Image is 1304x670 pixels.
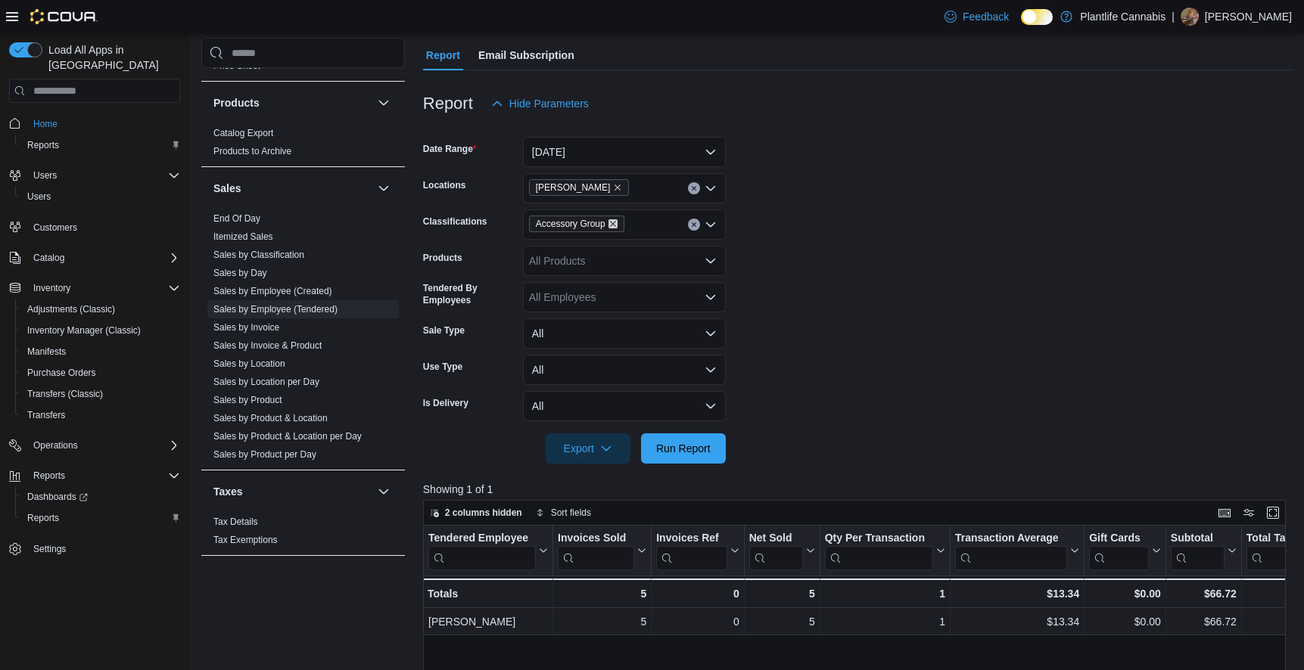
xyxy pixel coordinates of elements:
[21,385,109,403] a: Transfers (Classic)
[1264,504,1282,522] button: Enter fullscreen
[428,585,548,603] div: Totals
[445,507,522,519] span: 2 columns hidden
[1171,532,1225,546] div: Subtotal
[3,216,186,238] button: Customers
[688,182,700,194] button: Clear input
[213,377,319,387] a: Sales by Location per Day
[656,532,739,570] button: Invoices Ref
[1205,8,1292,26] p: [PERSON_NAME]
[955,613,1079,631] div: $13.34
[824,585,945,603] div: 1
[27,279,76,297] button: Inventory
[213,285,332,297] span: Sales by Employee (Created)
[705,291,717,303] button: Open list of options
[1172,8,1175,26] p: |
[558,585,646,603] div: 5
[705,182,717,194] button: Open list of options
[213,213,260,224] a: End Of Day
[21,136,180,154] span: Reports
[1021,9,1053,25] input: Dark Mode
[641,433,726,464] button: Run Report
[27,512,59,524] span: Reports
[15,320,186,341] button: Inventory Manager (Classic)
[529,179,630,196] span: Wainwright
[27,303,115,315] span: Adjustments (Classic)
[27,467,71,485] button: Reports
[15,341,186,362] button: Manifests
[748,532,802,546] div: Net Sold
[213,412,328,424] span: Sales by Product & Location
[27,166,63,185] button: Users
[955,585,1079,603] div: $13.34
[27,279,180,297] span: Inventory
[33,222,77,234] span: Customers
[423,482,1295,497] p: Showing 1 of 1
[485,88,595,119] button: Hide Parameters
[21,136,65,154] a: Reports
[213,322,279,333] a: Sales by Invoice
[21,300,121,318] a: Adjustments (Classic)
[213,448,316,461] span: Sales by Product per Day
[21,488,180,506] span: Dashboards
[21,509,180,527] span: Reports
[955,532,1079,570] button: Transaction Average
[15,405,186,426] button: Transfers
[213,340,322,351] a: Sales by Invoice & Product
[558,532,634,570] div: Invoices Sold
[15,486,186,507] a: Dashboards
[213,303,338,315] span: Sales by Employee (Tendered)
[213,358,285,370] span: Sales by Location
[558,532,634,546] div: Invoices Sold
[824,532,932,570] div: Qty Per Transaction
[27,346,66,358] span: Manifests
[213,231,273,243] span: Itemized Sales
[213,534,278,546] span: Tax Exemptions
[3,278,186,299] button: Inventory
[21,385,180,403] span: Transfers (Classic)
[1181,8,1199,26] div: Mary Babiuk
[375,94,393,112] button: Products
[213,484,243,499] h3: Taxes
[27,219,83,237] a: Customers
[523,355,726,385] button: All
[27,249,70,267] button: Catalog
[558,613,646,631] div: 5
[21,188,57,206] a: Users
[27,540,72,558] a: Settings
[1089,532,1161,570] button: Gift Cards
[33,252,64,264] span: Catalog
[21,321,180,340] span: Inventory Manager (Classic)
[213,249,304,261] span: Sales by Classification
[21,406,71,424] a: Transfers
[423,324,465,337] label: Sale Type
[27,436,180,454] span: Operations
[1171,532,1225,570] div: Subtotal
[30,9,98,24] img: Cova
[213,250,304,260] a: Sales by Classification
[9,106,180,599] nav: Complex example
[213,145,291,157] span: Products to Archive
[27,191,51,203] span: Users
[423,282,517,306] label: Tendered By Employees
[955,532,1067,546] div: Transaction Average
[656,532,727,570] div: Invoices Ref
[656,585,739,603] div: 0
[748,532,814,570] button: Net Sold
[705,255,717,267] button: Open list of options
[201,124,405,166] div: Products
[613,183,622,192] button: Remove Wainwright from selection in this group
[3,435,186,456] button: Operations
[15,383,186,405] button: Transfers (Classic)
[688,219,700,231] button: Clear input
[21,343,72,361] a: Manifests
[478,40,574,70] span: Email Subscription
[536,216,605,231] span: Accessory Group
[21,406,180,424] span: Transfers
[33,470,65,482] span: Reports
[423,216,487,228] label: Classifications
[213,181,372,196] button: Sales
[33,439,78,451] span: Operations
[1246,532,1300,546] div: Total Tax
[42,42,180,73] span: Load All Apps in [GEOGRAPHIC_DATA]
[15,362,186,383] button: Purchase Orders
